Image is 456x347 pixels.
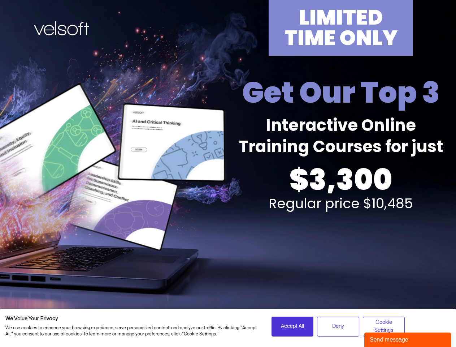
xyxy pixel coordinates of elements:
h2: Get Our Top 3 [230,74,452,111]
iframe: chat widget [364,331,452,347]
p: We use cookies to enhance your browsing experience, serve personalized content, and analyze our t... [5,325,261,337]
span: Deny [332,322,344,330]
span: Accept All [281,322,304,330]
h2: We Value Your Privacy [5,316,261,322]
h2: Regular price $10,485 [230,197,452,210]
button: Adjust cookie preferences [363,317,405,337]
button: Accept all cookies [272,317,314,337]
button: Deny all cookies [317,317,359,337]
h2: $3,300 [230,161,452,198]
h2: LIMITED TIME ONLY [272,7,409,48]
span: Cookie Settings [368,318,400,335]
h2: Interactive Online Training Courses for just [230,115,452,157]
